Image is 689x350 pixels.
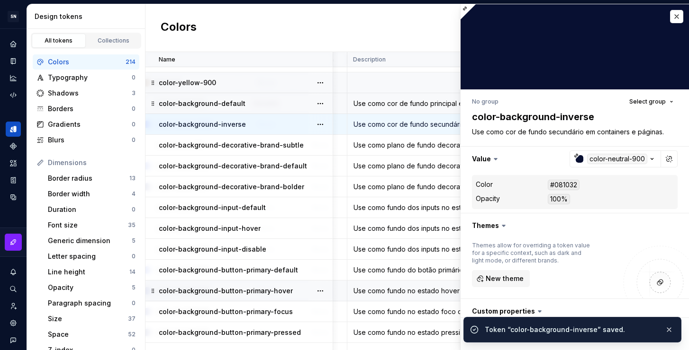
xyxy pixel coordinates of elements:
[48,220,128,230] div: Font size
[48,158,136,167] div: Dimensions
[44,296,139,311] a: Paragraph spacing0
[6,190,21,205] a: Data sources
[6,156,21,171] a: Assets
[348,203,520,212] div: Use como fundo dos inputs no estado padrão
[48,120,132,129] div: Gradients
[159,140,304,150] p: color-background-decorative-brand-subtle
[44,249,139,264] a: Letter spacing0
[159,245,266,254] p: color-background-input-disable
[129,175,136,182] div: 13
[8,11,19,22] div: SN
[44,311,139,326] a: Size37
[159,56,175,63] p: Name
[132,284,136,291] div: 5
[159,265,298,275] p: color-background-button-primary-default
[90,37,137,44] div: Collections
[48,267,129,277] div: Line height
[35,37,82,44] div: All tokens
[159,161,307,171] p: color-background-decorative-brand-default
[2,6,25,26] button: SN
[48,189,132,199] div: Border width
[44,233,139,248] a: Generic dimension5
[159,120,246,129] p: color-background-inverse
[629,98,666,105] span: Select group
[348,161,520,171] div: Use como plano de fundo decorativo em containers e páginas, quando houver necessidade de destacar...
[159,328,301,337] p: color-background-button-primary-pressed
[33,101,139,116] a: Borders0
[6,298,21,314] a: Invite team
[48,314,128,324] div: Size
[48,57,126,67] div: Colors
[348,265,520,275] div: Use como fundo do botão primário no estado padrão.
[6,173,21,188] a: Storybook stories
[44,171,139,186] a: Border radius13
[159,203,266,212] p: color-background-input-default
[48,104,132,114] div: Borders
[44,186,139,201] a: Border width4
[486,274,524,283] span: New theme
[472,98,499,105] div: No group
[132,74,136,81] div: 0
[161,19,197,36] h2: Colors
[128,315,136,323] div: 37
[33,117,139,132] a: Gradients0
[6,87,21,103] div: Code automation
[476,180,493,189] div: Color
[159,224,261,233] p: color-background-input-hover
[159,286,293,296] p: color-background-button-primary-hover
[159,307,293,316] p: color-background-button-primary-focus
[472,242,590,264] div: Themes allow for overriding a token value for a specific context, such as dark and light mode, or...
[6,53,21,69] a: Documentation
[348,120,520,129] div: Use como cor de fundo secundário em containers e páginas.
[6,122,21,137] a: Design tokens
[6,332,21,348] div: Contact support
[48,236,132,245] div: Generic dimension
[48,283,132,292] div: Opacity
[6,139,21,154] div: Components
[132,237,136,245] div: 5
[132,190,136,198] div: 4
[44,202,139,217] a: Duration0
[44,280,139,295] a: Opacity5
[472,270,530,287] button: New theme
[159,99,245,108] p: color-background-default
[132,299,136,307] div: 0
[159,78,216,87] p: color-yellow-900
[348,140,520,150] div: Use como plano de fundo decorativo em containers e páginas, quando houver necessidade de destacar...
[348,286,520,296] div: Use como fundo no estado hover do botão primário
[35,12,141,21] div: Design tokens
[470,108,676,125] textarea: color-background-inverse
[48,73,132,82] div: Typography
[348,245,520,254] div: Use como fundo dos inputs no estado desabilitado
[132,253,136,260] div: 0
[625,95,678,108] button: Select group
[132,105,136,113] div: 0
[6,70,21,86] a: Analytics
[348,307,520,316] div: Use como fundo no estado foco do botão primário
[48,330,128,339] div: Space
[6,315,21,331] a: Settings
[348,224,520,233] div: Use como fundo dos inputs no estado hover
[44,264,139,280] a: Line height14
[485,325,657,334] div: Token “color-background-inverse” saved.
[6,281,21,297] button: Search ⌘K
[48,174,129,183] div: Border radius
[470,125,676,139] textarea: Use como cor de fundo secundário em containers e páginas.
[128,221,136,229] div: 35
[33,70,139,85] a: Typography0
[48,298,132,308] div: Paragraph spacing
[548,180,580,190] div: #081032
[48,135,132,145] div: Blurs
[6,264,21,280] button: Notifications
[44,327,139,342] a: Space52
[44,218,139,233] a: Font size35
[548,194,570,204] div: 100%
[48,252,132,261] div: Letter spacing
